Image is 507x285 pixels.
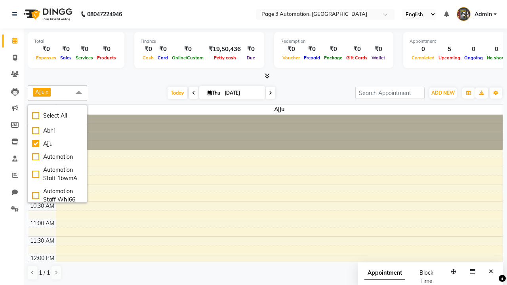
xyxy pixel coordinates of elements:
[280,55,302,61] span: Voucher
[322,45,344,54] div: ₹0
[280,45,302,54] div: ₹0
[170,45,206,54] div: ₹0
[39,269,50,277] span: 1 / 1
[170,55,206,61] span: Online/Custom
[280,38,387,45] div: Redemption
[34,38,118,45] div: Total
[355,87,425,99] input: Search Appointment
[344,45,370,54] div: ₹0
[29,254,56,262] div: 12:00 PM
[32,112,83,120] div: Select All
[302,55,322,61] span: Prepaid
[29,219,56,228] div: 11:00 AM
[245,55,257,61] span: Due
[58,45,74,54] div: ₹0
[156,55,170,61] span: Card
[431,90,455,96] span: ADD NEW
[45,89,48,95] a: x
[222,87,262,99] input: 2025-10-02
[141,38,258,45] div: Finance
[32,153,83,161] div: Automation
[429,87,457,99] button: ADD NEW
[410,45,436,54] div: 0
[462,45,485,54] div: 0
[419,269,433,285] span: Block Time
[436,45,462,54] div: 5
[141,45,156,54] div: ₹0
[141,55,156,61] span: Cash
[56,104,503,114] span: Ajju
[302,45,322,54] div: ₹0
[244,45,258,54] div: ₹0
[485,266,497,278] button: Close
[206,45,244,54] div: ₹19,50,436
[95,45,118,54] div: ₹0
[344,55,370,61] span: Gift Cards
[156,45,170,54] div: ₹0
[28,104,56,113] div: Stylist
[32,166,83,182] div: Automation Staff 1bwmA
[87,3,122,25] b: 08047224946
[370,45,387,54] div: ₹0
[34,45,58,54] div: ₹0
[168,87,187,99] span: Today
[32,187,83,204] div: Automation Staff WhJ66
[206,90,222,96] span: Thu
[32,140,83,148] div: Ajju
[95,55,118,61] span: Products
[457,7,471,21] img: Admin
[74,45,95,54] div: ₹0
[58,55,74,61] span: Sales
[20,3,74,25] img: logo
[410,55,436,61] span: Completed
[74,55,95,61] span: Services
[475,10,492,19] span: Admin
[32,127,83,135] div: Abhi
[35,89,45,95] span: Ajju
[364,266,405,280] span: Appointment
[322,55,344,61] span: Package
[34,55,58,61] span: Expenses
[29,237,56,245] div: 11:30 AM
[436,55,462,61] span: Upcoming
[462,55,485,61] span: Ongoing
[212,55,238,61] span: Petty cash
[370,55,387,61] span: Wallet
[29,202,56,210] div: 10:30 AM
